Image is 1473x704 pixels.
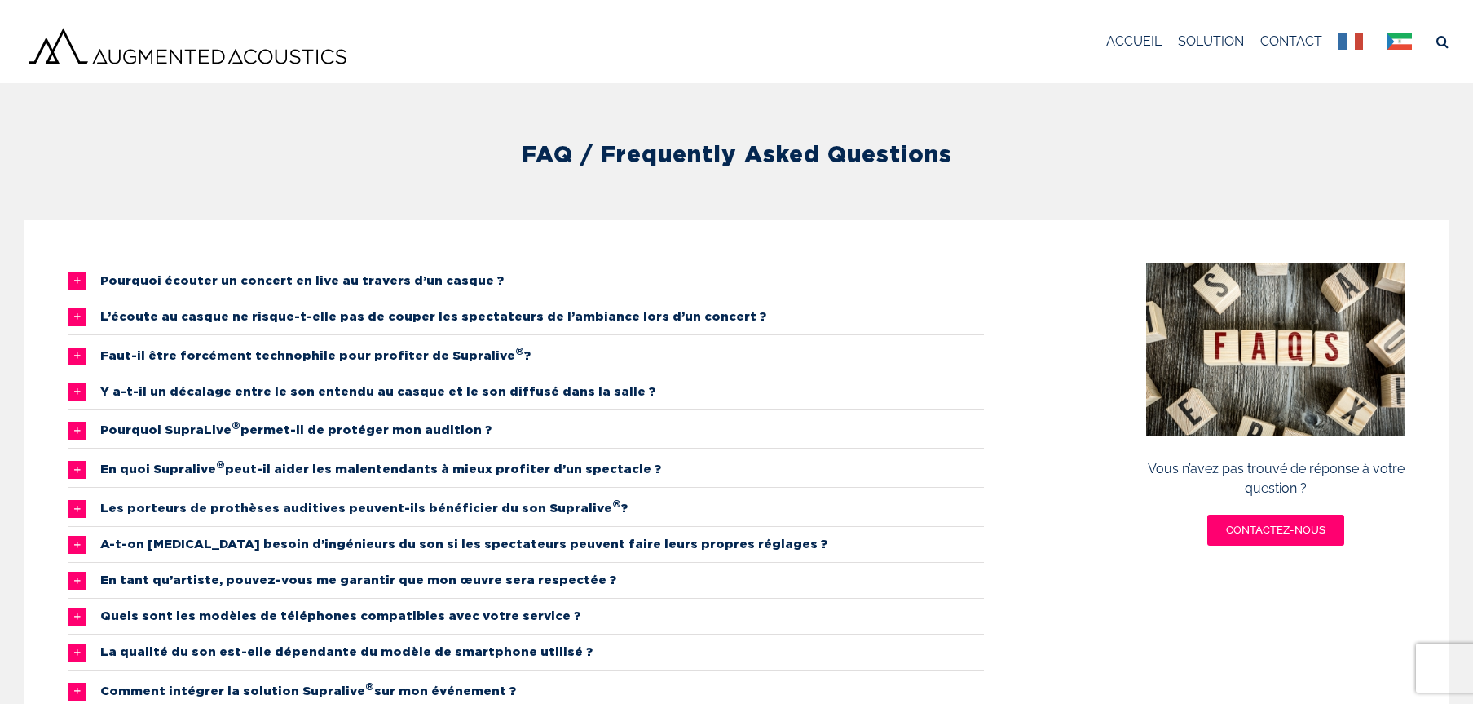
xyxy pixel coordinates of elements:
a: e [1387,12,1420,71]
img: Augmented Acoustics Logo [24,24,351,68]
span: L’écoute au casque ne risque-t-elle pas de couper les spectateurs de l’ambiance lors d’un concert ? [100,308,766,326]
a: A-t-on [MEDICAL_DATA] besoin d’ingénieurs du son si les spectateurs peuvent faire leurs propres r... [68,527,984,562]
a: Y a-t-il un décalage entre le son entendu au casque et le son diffusé dans la salle ? [68,374,984,410]
a: En tant qu’artiste, pouvez-vous me garantir que mon œuvre sera respectée ? [68,563,984,598]
nav: Menu principal [1106,12,1449,71]
p: Vous n’avez pas trouvé de réponse à votre question ? [1146,459,1405,498]
span: La qualité du son est-elle dépendante du modèle de smartphone utilisé ? [100,643,593,662]
a: ACCUEIL [1106,12,1162,71]
a: La qualité du son est-elle dépendante du modèle de smartphone utilisé ? [68,635,984,670]
span: Quels sont les modèles de téléphones compatibles avec votre service ? [100,607,580,626]
a: Les porteurs de prothèses auditives peuvent-ils bénéficier du son Supralive®? [68,488,984,526]
sup: ® [232,419,240,431]
a: Recherche [1436,12,1449,71]
h1: FAQ / Frequently Asked Questions [27,138,1446,170]
span: SOLUTION [1178,35,1244,48]
a: Pourquoi SupraLive®permet-il de protéger mon audition ? [68,410,984,448]
span: En tant qu’artiste, pouvez-vous me garantir que mon œuvre sera respectée ? [100,571,616,590]
span: A-t-on [MEDICAL_DATA] besoin d’ingénieurs du son si les spectateurs peuvent faire leurs propres r... [100,535,827,554]
a: Pourquoi écouter un concert en live au travers d’un casque ? [68,263,984,299]
span: CONTACT [1260,35,1322,48]
span: ACCUEIL [1106,35,1162,48]
a: CONTACTEZ-NOUS [1207,515,1344,546]
a: L’écoute au casque ne risque-t-elle pas de couper les spectateurs de l’ambiance lors d’un concert ? [68,299,984,334]
sup: ® [515,345,524,356]
span: Y a-t-il un décalage entre le son entendu au casque et le son diffusé dans la salle ? [100,383,655,401]
a: Français [1338,12,1371,71]
span: Faut-il être forcément technophile pour profiter de Supralive ? [100,343,531,365]
a: Faut-il être forcément technophile pour profiter de Supralive®? [68,335,984,374]
sup: ® [365,680,374,692]
img: FAQ Supralive [1146,263,1405,436]
a: En quoi Supralive®peut-il aider les malentendants à mieux profiter d’un spectacle ? [68,449,984,487]
span: Pourquoi écouter un concert en live au travers d’un casque ? [100,272,504,290]
span: Pourquoi SupraLive permet-il de protéger mon audition ? [100,418,492,440]
span: En quoi Supralive peut-il aider les malentendants à mieux profiter d’un spectacle ? [100,457,661,479]
a: SOLUTION [1178,12,1244,71]
a: CONTACT [1260,12,1322,71]
span: Les porteurs de prothèses auditives peuvent-ils bénéficier du son Supralive ? [100,496,628,518]
sup: ® [216,458,225,470]
span: Comment intégrer la solution Supralive sur mon événement ? [100,679,516,701]
sup: ® [612,498,621,509]
a: Quels sont les modèles de téléphones compatibles avec votre service ? [68,599,984,634]
span: CONTACTEZ-NOUS [1226,524,1325,537]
